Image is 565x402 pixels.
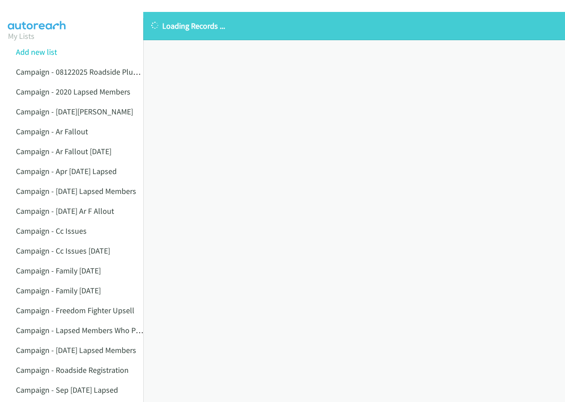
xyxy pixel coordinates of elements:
[16,365,129,375] a: Campaign - Roadside Registration
[16,67,177,77] a: Campaign - 08122025 Roadside Plus No Vehicles
[16,126,88,137] a: Campaign - Ar Fallout
[16,47,57,57] a: Add new list
[16,265,101,276] a: Campaign - Family [DATE]
[16,166,117,176] a: Campaign - Apr [DATE] Lapsed
[16,246,110,256] a: Campaign - Cc Issues [DATE]
[16,285,101,296] a: Campaign - Family [DATE]
[16,325,209,335] a: Campaign - Lapsed Members Who Purchased Vmd Tickets
[16,385,118,395] a: Campaign - Sep [DATE] Lapsed
[16,87,130,97] a: Campaign - 2020 Lapsed Members
[16,345,136,355] a: Campaign - [DATE] Lapsed Members
[16,106,133,117] a: Campaign - [DATE][PERSON_NAME]
[16,146,111,156] a: Campaign - Ar Fallout [DATE]
[16,206,114,216] a: Campaign - [DATE] Ar F Allout
[8,31,34,41] a: My Lists
[151,20,557,32] p: Loading Records ...
[16,186,136,196] a: Campaign - [DATE] Lapsed Members
[16,226,87,236] a: Campaign - Cc Issues
[16,305,134,315] a: Campaign - Freedom Fighter Upsell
